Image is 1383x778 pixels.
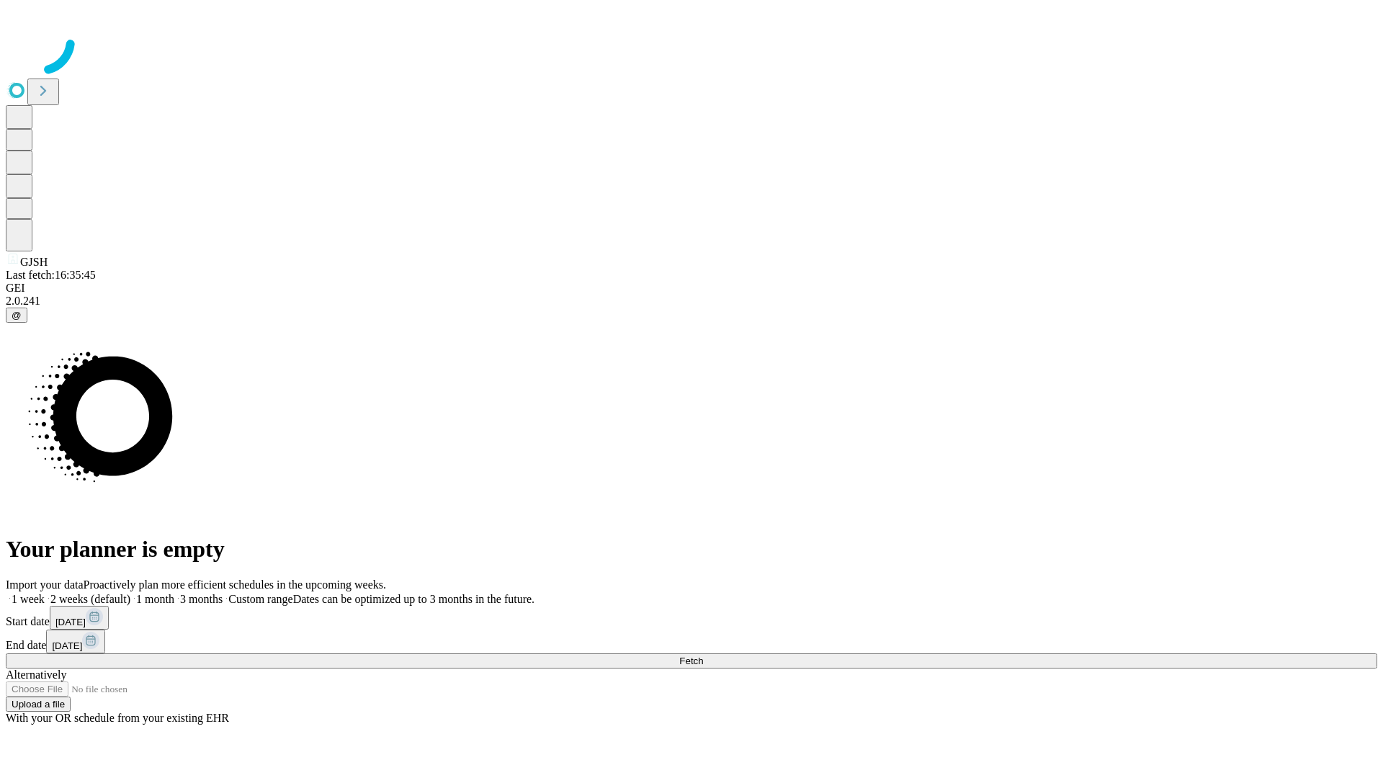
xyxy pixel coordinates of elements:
[6,606,1377,630] div: Start date
[293,593,534,605] span: Dates can be optimized up to 3 months in the future.
[6,653,1377,669] button: Fetch
[55,617,86,627] span: [DATE]
[20,256,48,268] span: GJSH
[6,630,1377,653] div: End date
[50,606,109,630] button: [DATE]
[6,536,1377,563] h1: Your planner is empty
[6,308,27,323] button: @
[136,593,174,605] span: 1 month
[12,310,22,321] span: @
[6,578,84,591] span: Import your data
[6,712,229,724] span: With your OR schedule from your existing EHR
[84,578,386,591] span: Proactively plan more efficient schedules in the upcoming weeks.
[50,593,130,605] span: 2 weeks (default)
[6,295,1377,308] div: 2.0.241
[52,640,82,651] span: [DATE]
[46,630,105,653] button: [DATE]
[679,656,703,666] span: Fetch
[6,697,71,712] button: Upload a file
[6,669,66,681] span: Alternatively
[228,593,292,605] span: Custom range
[6,282,1377,295] div: GEI
[12,593,45,605] span: 1 week
[6,269,96,281] span: Last fetch: 16:35:45
[180,593,223,605] span: 3 months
